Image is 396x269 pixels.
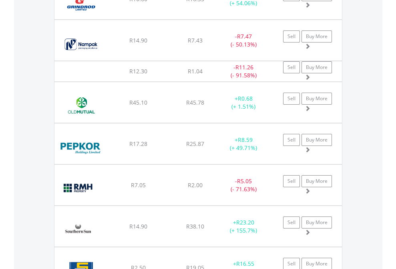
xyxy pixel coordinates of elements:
[283,134,300,146] a: Sell
[129,140,147,148] span: R17.28
[283,30,300,42] a: Sell
[237,32,252,40] span: R7.47
[58,216,99,245] img: EQU.ZA.SSU.png
[302,93,332,105] a: Buy More
[129,99,147,106] span: R45.10
[219,218,269,235] div: + (+ 155.7%)
[283,93,300,105] a: Sell
[186,222,204,230] span: R38.10
[129,36,147,44] span: R14.90
[219,136,269,152] div: + (+ 49.71%)
[129,222,147,230] span: R14.90
[58,133,104,162] img: EQU.ZA.PPH.png
[186,99,204,106] span: R45.78
[58,175,99,203] img: EQU.ZA.RMH.png
[302,175,332,187] a: Buy More
[236,260,254,267] span: R16.55
[302,216,332,229] a: Buy More
[238,95,253,102] span: R0.68
[236,218,254,226] span: R23.20
[219,177,269,193] div: - (- 71.63%)
[302,61,332,73] a: Buy More
[188,181,203,189] span: R2.00
[283,216,300,229] a: Sell
[58,30,104,59] img: EQU.ZA.NPK.png
[238,136,253,144] span: R8.59
[235,63,253,71] span: R11.26
[219,95,269,111] div: + (+ 1.51%)
[58,92,104,121] img: EQU.ZA.OMU.png
[188,36,203,44] span: R7.43
[188,67,203,75] span: R1.04
[219,32,269,49] div: - (- 50.13%)
[302,134,332,146] a: Buy More
[302,30,332,42] a: Buy More
[129,67,147,75] span: R12.30
[283,175,300,187] a: Sell
[131,181,146,189] span: R7.05
[237,177,252,185] span: R5.05
[186,140,204,148] span: R25.87
[219,63,269,79] div: - (- 91.58%)
[283,61,300,73] a: Sell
